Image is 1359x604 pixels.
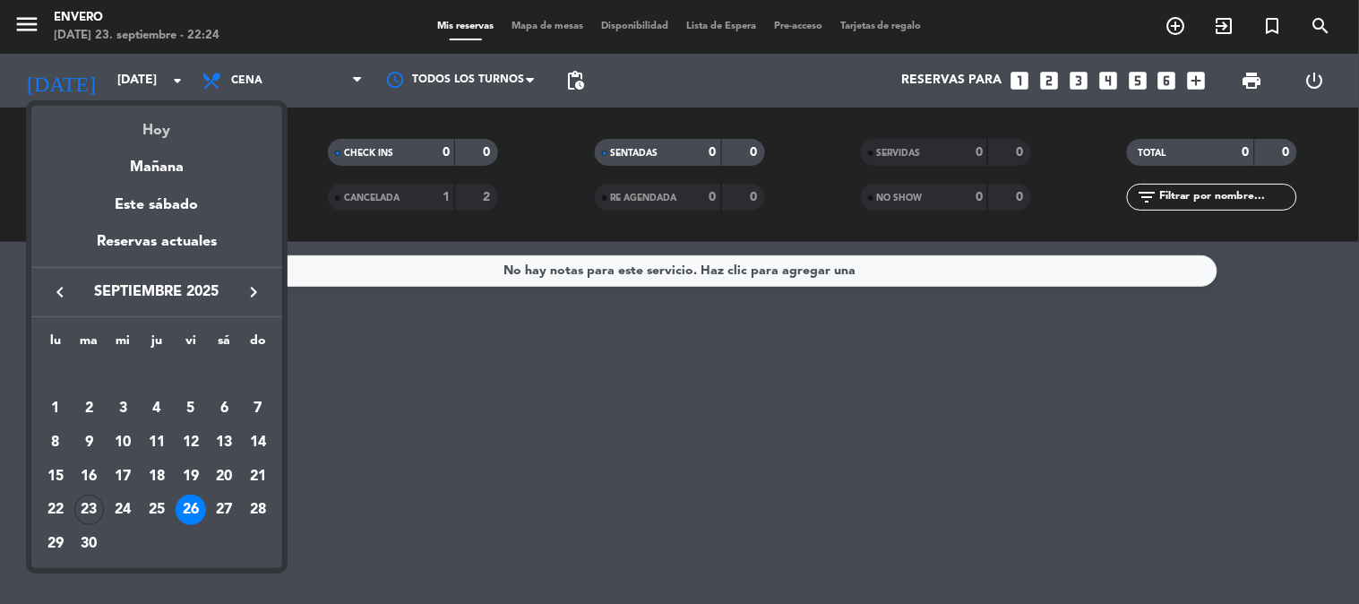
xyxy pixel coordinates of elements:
[108,495,138,525] div: 24
[208,426,242,460] td: 13 de septiembre de 2025
[241,392,275,426] td: 7 de septiembre de 2025
[106,392,140,426] td: 3 de septiembre de 2025
[40,427,71,458] div: 8
[174,493,208,527] td: 26 de septiembre de 2025
[241,426,275,460] td: 14 de septiembre de 2025
[209,462,239,492] div: 20
[31,180,282,230] div: Este sábado
[209,393,239,424] div: 6
[31,142,282,179] div: Mañana
[142,462,172,492] div: 18
[73,493,107,527] td: 23 de septiembre de 2025
[241,460,275,494] td: 21 de septiembre de 2025
[40,495,71,525] div: 22
[44,280,76,304] button: keyboard_arrow_left
[243,495,273,525] div: 28
[106,493,140,527] td: 24 de septiembre de 2025
[74,427,105,458] div: 9
[31,230,282,267] div: Reservas actuales
[208,460,242,494] td: 20 de septiembre de 2025
[208,392,242,426] td: 6 de septiembre de 2025
[108,427,138,458] div: 10
[140,460,174,494] td: 18 de septiembre de 2025
[176,427,206,458] div: 12
[140,331,174,358] th: jueves
[73,460,107,494] td: 16 de septiembre de 2025
[74,393,105,424] div: 2
[31,106,282,142] div: Hoy
[176,495,206,525] div: 26
[73,527,107,561] td: 30 de septiembre de 2025
[209,495,239,525] div: 27
[174,331,208,358] th: viernes
[73,392,107,426] td: 2 de septiembre de 2025
[39,392,73,426] td: 1 de septiembre de 2025
[39,527,73,561] td: 29 de septiembre de 2025
[140,426,174,460] td: 11 de septiembre de 2025
[76,280,237,304] span: septiembre 2025
[39,493,73,527] td: 22 de septiembre de 2025
[74,462,105,492] div: 16
[142,495,172,525] div: 25
[142,393,172,424] div: 4
[243,393,273,424] div: 7
[241,493,275,527] td: 28 de septiembre de 2025
[241,331,275,358] th: domingo
[174,392,208,426] td: 5 de septiembre de 2025
[106,426,140,460] td: 10 de septiembre de 2025
[39,358,275,393] td: SEP.
[74,529,105,559] div: 30
[174,460,208,494] td: 19 de septiembre de 2025
[140,493,174,527] td: 25 de septiembre de 2025
[243,281,264,303] i: keyboard_arrow_right
[142,427,172,458] div: 11
[243,427,273,458] div: 14
[39,331,73,358] th: lunes
[106,331,140,358] th: miércoles
[174,426,208,460] td: 12 de septiembre de 2025
[108,393,138,424] div: 3
[40,462,71,492] div: 15
[140,392,174,426] td: 4 de septiembre de 2025
[39,460,73,494] td: 15 de septiembre de 2025
[108,462,138,492] div: 17
[74,495,105,525] div: 23
[176,393,206,424] div: 5
[237,280,270,304] button: keyboard_arrow_right
[106,460,140,494] td: 17 de septiembre de 2025
[73,331,107,358] th: martes
[39,426,73,460] td: 8 de septiembre de 2025
[73,426,107,460] td: 9 de septiembre de 2025
[49,281,71,303] i: keyboard_arrow_left
[209,427,239,458] div: 13
[208,493,242,527] td: 27 de septiembre de 2025
[243,462,273,492] div: 21
[208,331,242,358] th: sábado
[40,393,71,424] div: 1
[40,529,71,559] div: 29
[176,462,206,492] div: 19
